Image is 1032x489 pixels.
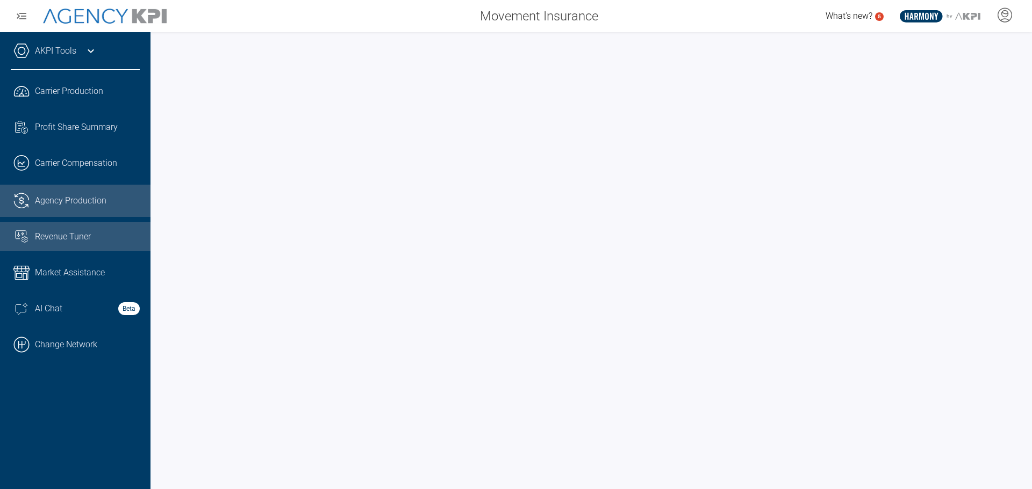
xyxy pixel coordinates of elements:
span: Revenue Tuner [35,230,91,243]
strong: Beta [118,302,140,315]
span: Profit Share Summary [35,121,118,134]
text: 5 [878,13,881,19]
span: Movement Insurance [480,6,598,26]
span: Carrier Compensation [35,157,117,170]
span: AI Chat [35,302,62,315]
span: What's new? [826,11,872,21]
img: AgencyKPI [43,9,167,24]
span: Carrier Production [35,85,103,98]
span: Agency Production [35,194,106,207]
a: 5 [875,12,884,21]
a: AKPI Tools [35,45,76,57]
span: Market Assistance [35,266,105,279]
